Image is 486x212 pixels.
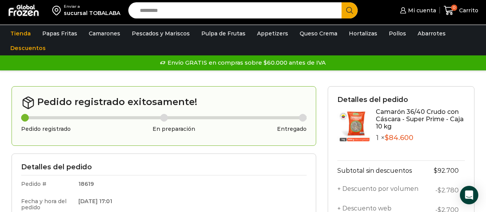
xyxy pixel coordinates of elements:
[128,26,194,41] a: Pescados y Mariscos
[21,96,307,110] h2: Pedido registrado exitosamente!
[414,26,450,41] a: Abarrotes
[457,7,478,14] span: Carrito
[451,5,457,11] span: 0
[398,3,436,18] a: Mi cuenta
[444,2,478,20] a: 0 Carrito
[385,134,413,142] bdi: 84.600
[345,26,381,41] a: Hortalizas
[423,180,465,200] td: -
[385,134,389,142] span: $
[38,26,81,41] a: Papas Fritas
[296,26,341,41] a: Queso Crema
[73,175,307,192] td: 18619
[376,108,464,130] a: Camarón 36/40 Crudo con Cáscara - Super Prime - Caja 10 kg
[342,2,358,18] button: Search button
[434,167,438,174] span: $
[64,9,120,17] div: sucursal TOBALABA
[385,26,410,41] a: Pollos
[460,186,478,204] div: Open Intercom Messenger
[7,26,35,41] a: Tienda
[337,160,423,180] th: Subtotal sin descuentos
[21,126,71,132] h3: Pedido registrado
[438,187,441,194] span: $
[337,180,423,200] th: + Descuento por volumen
[21,163,307,172] h3: Detalles del pedido
[52,4,64,17] img: address-field-icon.svg
[253,26,292,41] a: Appetizers
[21,175,73,192] td: Pedido #
[438,187,459,194] bdi: 2.780
[85,26,124,41] a: Camarones
[337,96,465,104] h3: Detalles del pedido
[277,126,307,132] h3: Entregado
[197,26,249,41] a: Pulpa de Frutas
[7,41,50,55] a: Descuentos
[376,134,465,142] p: 1 ×
[64,4,120,9] div: Enviar a
[153,126,195,132] h3: En preparación
[434,167,459,174] bdi: 92.700
[406,7,436,14] span: Mi cuenta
